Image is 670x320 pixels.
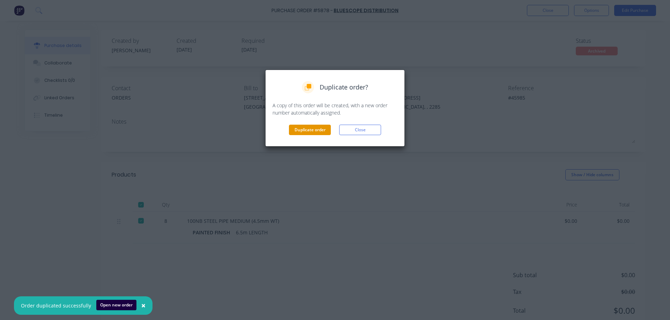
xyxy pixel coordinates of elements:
button: Open new order [96,300,136,310]
div: Order duplicated successfully [21,302,91,309]
p: A copy of this order will be created, with a new order number automatically assigned. [273,102,397,116]
button: Duplicate order [289,125,331,135]
button: Close [339,125,381,135]
span: Duplicate order? [320,83,368,92]
button: Close [134,297,152,314]
span: × [141,301,146,310]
